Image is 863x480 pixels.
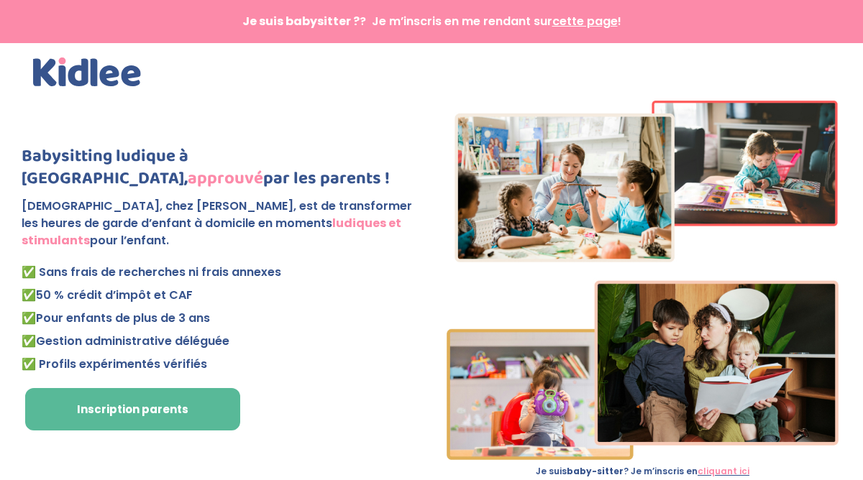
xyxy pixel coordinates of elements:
img: Kidlee - Logo [33,57,141,86]
span: 50 % crédit d’impôt et CAF Pour enfants de plus de 3 ans [22,287,210,326]
span: cette page [552,13,618,29]
a: Inscription parents [25,388,240,431]
strong: approuvé [188,165,263,193]
strong: Je suis babysitter ? [242,13,360,29]
a: cliquant ici [698,465,749,477]
strong: ✅ [22,310,36,326]
img: Imgs-2 [447,101,839,460]
strong: ✅ [22,287,36,303]
p: ? Je m’inscris en me rendant sur ! [33,16,830,27]
span: ✅ Profils expérimentés vérifiés [22,356,207,372]
strong: baby-sitter [567,465,624,477]
span: ✅ Sans frais de recherches ni frais annexes [22,264,281,280]
h1: Babysitting ludique à [GEOGRAPHIC_DATA], par les parents ! [22,145,419,197]
strong: ludiques et stimulants [22,215,401,249]
p: [DEMOGRAPHIC_DATA], chez [PERSON_NAME], est de transformer les heures de garde d’enfant à domicil... [22,198,419,261]
span: ✅Gestion administrative déléguée [22,333,229,349]
p: Je suis ? Je m’inscris en [444,467,841,476]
